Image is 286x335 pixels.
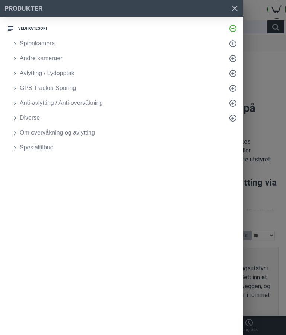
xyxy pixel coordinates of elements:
[20,54,63,63] span: Andre kameraer
[7,81,243,96] a: GPS Tracker Sporing
[7,66,243,81] a: Avlytting / Lydopptak
[7,140,243,155] a: Spesialtilbud
[20,69,74,78] span: Avlytting / Lydopptak
[7,110,243,125] a: Diverse
[20,99,103,107] span: Anti-avlytting / Anti-overvåkning
[18,26,47,31] span: Velg Kategori
[20,113,40,122] span: Diverse
[7,125,243,140] a: Om overvåkning og avlytting
[7,36,243,51] a: Spionkamera
[7,96,243,110] a: Anti-avlytting / Anti-overvåkning
[20,39,55,48] span: Spionkamera
[7,51,243,66] a: Andre kameraer
[20,84,76,93] span: GPS Tracker Sporing
[20,143,54,152] span: Spesialtilbud
[20,128,95,137] span: Om overvåkning og avlytting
